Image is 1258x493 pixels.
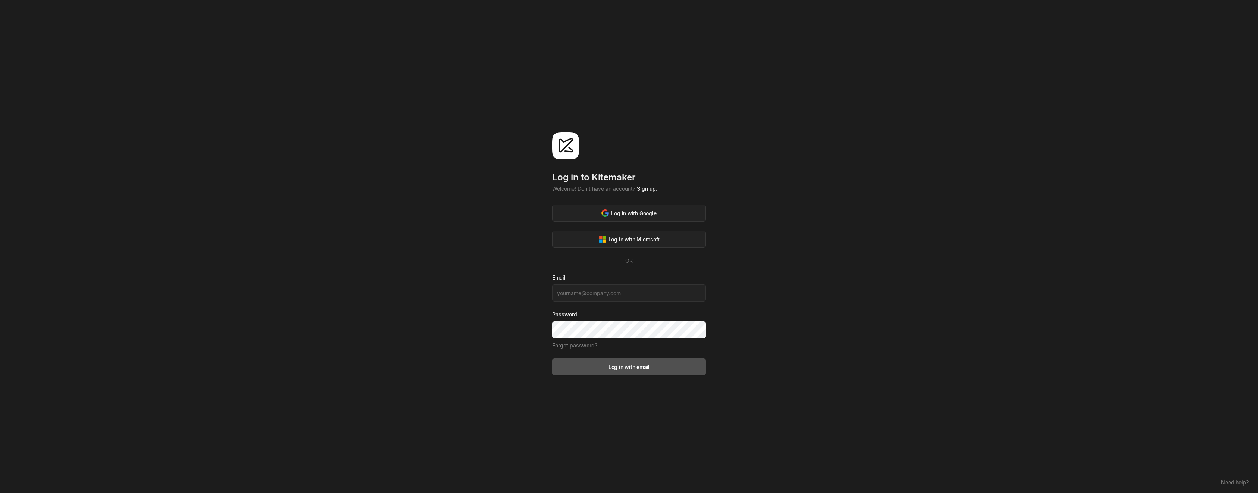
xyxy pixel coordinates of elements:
[552,231,706,248] button: Log in with Microsoft
[608,363,650,371] div: Log in with email
[637,185,657,192] a: Sign up.
[552,171,706,184] div: Log in to Kitemaker
[601,209,609,217] img: svg%3e
[599,235,606,243] img: svg%3e
[552,132,579,159] img: svg%3e
[552,185,706,193] div: Welcome! Don't have an account?
[599,235,660,243] div: Log in with Microsoft
[1217,477,1252,487] button: Need help?
[552,205,706,222] button: Log in with Google
[601,209,656,217] div: Log in with Google
[552,274,706,281] label: Email
[552,257,706,265] div: OR
[552,358,706,375] button: Log in with email
[552,342,597,349] a: Forgot password?
[552,311,706,318] label: Password
[552,284,706,302] input: yourname@company.com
